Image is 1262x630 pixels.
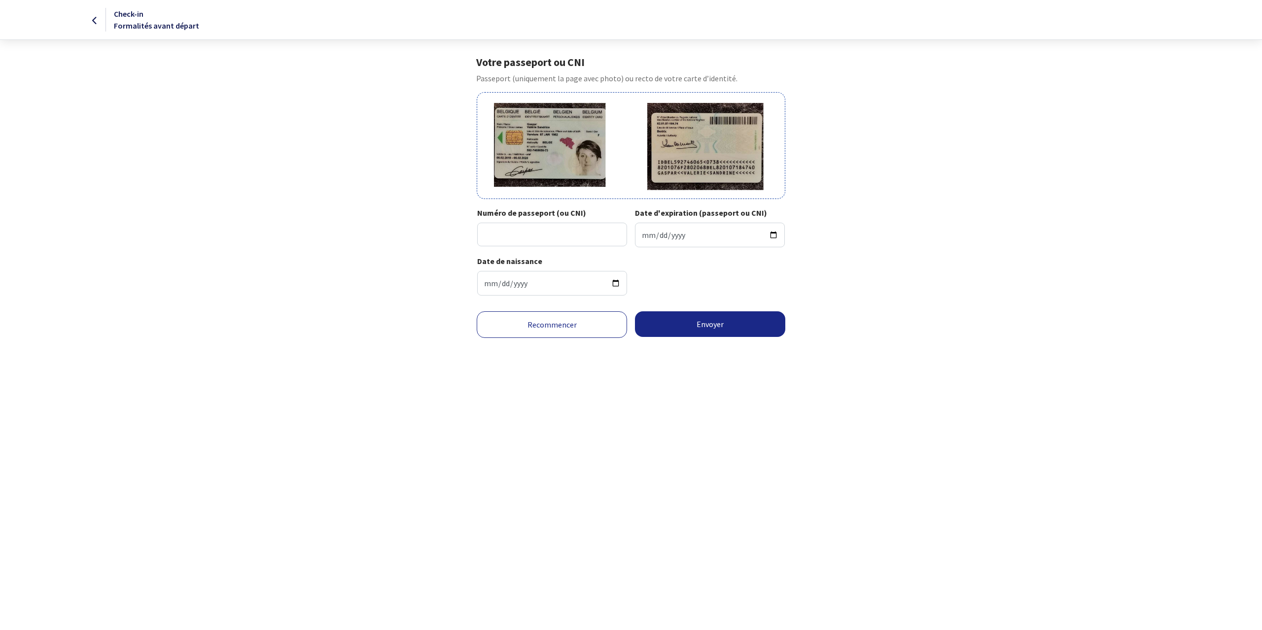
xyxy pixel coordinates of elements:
[477,311,627,338] a: Recommencer
[635,208,767,218] strong: Date d'expiration (passeport ou CNI)
[477,208,586,218] strong: Numéro de passeport (ou CNI)
[476,72,785,84] p: Passeport (uniquement la page avec photo) ou recto de votre carte d’identité.
[476,56,785,68] h1: Votre passeport ou CNI
[114,9,199,31] span: Check-in Formalités avant départ
[635,311,785,337] button: Envoyer
[485,93,776,199] img: gaspar-valerie.JPG
[477,256,542,266] strong: Date de naissance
